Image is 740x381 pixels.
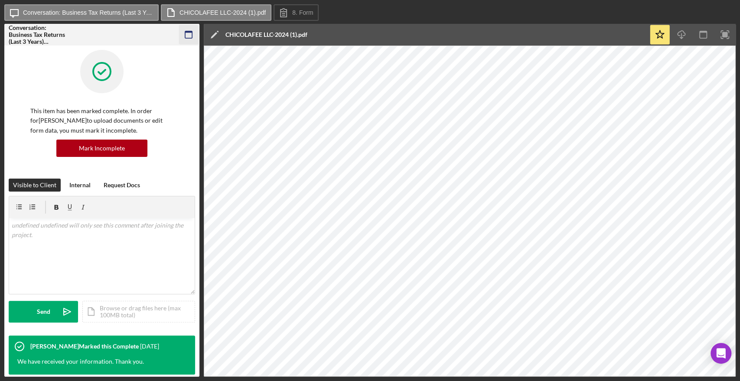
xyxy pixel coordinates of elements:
div: Send [37,301,50,322]
div: CHICOLAFEE LLC-2024 (1).pdf [225,31,307,38]
div: Request Docs [104,179,140,192]
div: Mark Incomplete [79,140,125,157]
div: Internal [69,179,91,192]
button: Conversation: Business Tax Returns (Last 3 Years) ([PERSON_NAME]) [4,4,159,21]
div: [PERSON_NAME] Marked this Complete [30,343,139,350]
div: Open Intercom Messenger [711,343,731,364]
div: We have received your information. Thank you. [17,357,144,366]
label: 8. Form [292,9,313,16]
button: 8. Form [274,4,319,21]
button: Mark Incomplete [56,140,147,157]
button: Visible to Client [9,179,61,192]
button: CHICOLAFEE LLC-2024 (1).pdf [161,4,271,21]
time: 2025-05-22 16:42 [140,343,159,350]
button: Request Docs [99,179,144,192]
button: Send [9,301,78,322]
div: Conversation: Business Tax Returns (Last 3 Years) ([PERSON_NAME]) [9,24,69,45]
button: Internal [65,179,95,192]
label: CHICOLAFEE LLC-2024 (1).pdf [179,9,266,16]
label: Conversation: Business Tax Returns (Last 3 Years) ([PERSON_NAME]) [23,9,153,16]
p: This item has been marked complete. In order for [PERSON_NAME] to upload documents or edit form d... [30,106,173,135]
div: Visible to Client [13,179,56,192]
